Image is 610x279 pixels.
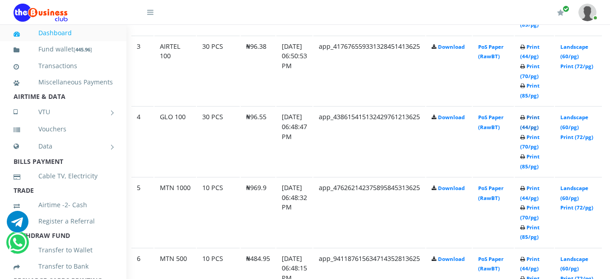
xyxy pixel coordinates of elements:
a: Download [438,43,465,50]
i: Renew/Upgrade Subscription [557,9,564,16]
a: Print (85/pg) [520,224,540,241]
a: Chat for support [7,218,28,232]
a: Chat for support [8,238,27,253]
td: ₦96.55 [241,106,275,176]
a: Print (72/pg) [560,63,593,70]
a: Print (70/pg) [520,134,540,150]
a: PoS Paper (RawBT) [478,43,503,60]
td: MTN 1000 [154,177,196,247]
a: Landscape (60/pg) [560,114,588,130]
td: app_438615415132429761213625 [313,106,425,176]
a: Print (85/pg) [520,82,540,99]
td: 4 [131,106,154,176]
td: 30 PCS [197,106,240,176]
a: Transactions [14,56,113,76]
a: Print (44/pg) [520,185,540,201]
td: 5 [131,177,154,247]
span: Renew/Upgrade Subscription [563,5,569,12]
a: Landscape (60/pg) [560,185,588,201]
a: Print (44/pg) [520,256,540,272]
td: AIRTEL 100 [154,36,196,106]
td: ₦969.9 [241,177,275,247]
a: Dashboard [14,23,113,43]
td: [DATE] 06:50:53 PM [276,36,312,106]
a: Register a Referral [14,211,113,232]
a: Print (70/pg) [520,204,540,221]
a: Download [438,114,465,121]
a: Print (85/pg) [520,153,540,170]
a: PoS Paper (RawBT) [478,185,503,201]
a: Print (44/pg) [520,43,540,60]
b: 445.96 [75,46,90,53]
td: app_476262142375895845313625 [313,177,425,247]
img: User [578,4,596,21]
small: [ ] [74,46,92,53]
a: PoS Paper (RawBT) [478,114,503,130]
img: Logo [14,4,68,22]
td: ₦96.38 [241,36,275,106]
a: VTU [14,101,113,123]
td: [DATE] 06:48:47 PM [276,106,312,176]
td: 3 [131,36,154,106]
a: Airtime -2- Cash [14,195,113,215]
a: Print (70/pg) [520,63,540,79]
td: 30 PCS [197,36,240,106]
a: Landscape (60/pg) [560,43,588,60]
a: Miscellaneous Payments [14,72,113,93]
a: Data [14,135,113,158]
a: PoS Paper (RawBT) [478,256,503,272]
td: [DATE] 06:48:32 PM [276,177,312,247]
a: Download [438,256,465,262]
td: app_417676559331328451413625 [313,36,425,106]
a: Transfer to Bank [14,256,113,277]
a: Fund wallet[445.96] [14,39,113,60]
td: GLO 100 [154,106,196,176]
a: Download [438,185,465,191]
a: Print (72/pg) [560,204,593,211]
a: Transfer to Wallet [14,240,113,260]
a: Vouchers [14,119,113,139]
td: 10 PCS [197,177,240,247]
a: Cable TV, Electricity [14,166,113,186]
a: Print (72/pg) [560,134,593,140]
a: Landscape (60/pg) [560,256,588,272]
a: Print (44/pg) [520,114,540,130]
